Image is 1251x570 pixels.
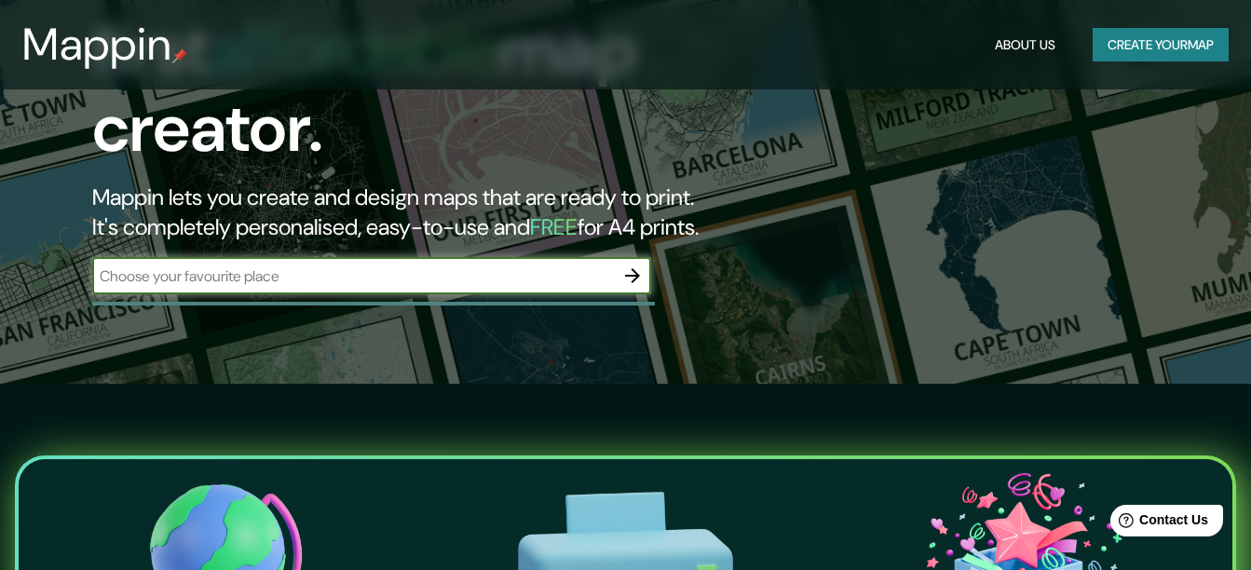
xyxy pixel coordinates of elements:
[92,183,718,242] h2: Mappin lets you create and design maps that are ready to print. It's completely personalised, eas...
[1093,28,1229,62] button: Create yourmap
[172,48,187,63] img: mappin-pin
[92,265,614,287] input: Choose your favourite place
[530,212,578,241] h5: FREE
[987,28,1063,62] button: About Us
[22,19,172,71] h3: Mappin
[1085,497,1231,550] iframe: Help widget launcher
